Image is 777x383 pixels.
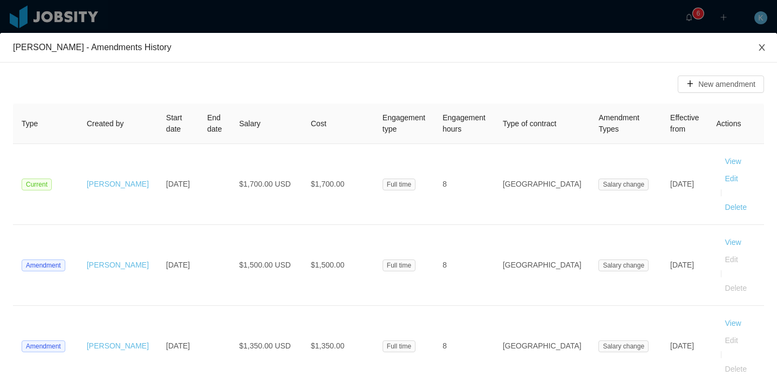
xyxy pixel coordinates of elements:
span: Start date [166,113,182,133]
span: Full time [383,259,415,271]
a: [PERSON_NAME] [87,180,149,188]
span: Engagement hours [442,113,485,133]
button: Edit [717,332,747,349]
button: Edit [717,251,747,268]
span: Salary change [598,340,649,352]
span: Actions [717,119,741,128]
span: End date [207,113,222,133]
span: Full time [383,179,415,190]
a: [PERSON_NAME] [87,341,149,350]
button: View [717,234,750,251]
span: Full time [383,340,415,352]
span: Current [22,179,52,190]
span: Engagement type [383,113,425,133]
span: 8 [442,261,447,269]
button: Delete [717,199,755,216]
span: 8 [442,180,447,188]
span: Salary [239,119,261,128]
td: [DATE] [158,144,199,225]
button: View [717,314,750,332]
button: Edit [717,170,747,187]
td: [DATE] [662,144,707,225]
span: $1,350.00 [311,341,344,350]
span: $1,500.00 [311,261,344,269]
span: Type [22,119,38,128]
button: Close [747,33,777,63]
i: icon: close [758,43,766,52]
span: Salary change [598,179,649,190]
td: [GEOGRAPHIC_DATA] [494,144,590,225]
span: Salary change [598,259,649,271]
span: $1,700.00 [311,180,344,188]
span: Amendment [22,259,65,271]
td: [GEOGRAPHIC_DATA] [494,225,590,306]
span: Amendment [22,340,65,352]
span: 8 [442,341,447,350]
td: [DATE] [662,225,707,306]
div: [PERSON_NAME] - Amendments History [13,42,764,53]
td: [DATE] [158,225,199,306]
button: icon: plusNew amendment [678,76,764,93]
span: $1,700.00 USD [239,180,291,188]
span: $1,350.00 USD [239,341,291,350]
span: Created by [87,119,124,128]
span: $1,500.00 USD [239,261,291,269]
span: Amendment Types [598,113,639,133]
span: Cost [311,119,326,128]
span: Effective from [670,113,699,133]
button: View [717,153,750,170]
span: Type of contract [503,119,557,128]
a: [PERSON_NAME] [87,261,149,269]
